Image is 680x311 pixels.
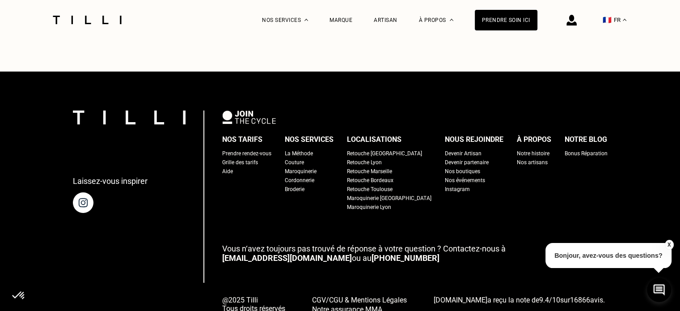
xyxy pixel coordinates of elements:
span: 10 [552,296,560,304]
img: logo Tilli [73,111,186,124]
a: Broderie [285,185,304,194]
span: 9.4 [539,296,549,304]
a: Maroquinerie [GEOGRAPHIC_DATA] [347,194,431,203]
a: Instagram [445,185,470,194]
div: À propos [517,133,551,146]
div: Nous rejoindre [445,133,503,146]
span: / [539,296,560,304]
span: 🇫🇷 [603,16,612,24]
img: page instagram de Tilli une retoucherie à domicile [73,192,93,213]
div: Localisations [347,133,401,146]
a: Retouche Bordeaux [347,176,393,185]
span: 16866 [570,296,590,304]
img: logo Join The Cycle [222,111,276,124]
a: Devenir partenaire [445,158,489,167]
a: Marque [329,17,352,23]
p: Laissez-vous inspirer [73,176,148,186]
a: Aide [222,167,233,176]
a: Devenir Artisan [445,149,481,158]
div: Notre blog [565,133,607,146]
img: icône connexion [566,15,577,26]
a: CGV/CGU & Mentions Légales [312,295,407,304]
button: X [664,240,673,250]
a: Artisan [374,17,397,23]
a: Prendre rendez-vous [222,149,271,158]
a: Retouche Marseille [347,167,392,176]
a: Retouche Lyon [347,158,382,167]
a: Grille des tarifs [222,158,258,167]
img: Menu déroulant [304,19,308,21]
span: [DOMAIN_NAME] [434,296,487,304]
img: Menu déroulant à propos [450,19,453,21]
a: Retouche Toulouse [347,185,393,194]
div: Nos tarifs [222,133,262,146]
a: Retouche [GEOGRAPHIC_DATA] [347,149,422,158]
img: Logo du service de couturière Tilli [50,16,125,24]
a: Prendre soin ici [475,10,537,30]
a: Nos boutiques [445,167,480,176]
a: Cordonnerie [285,176,314,185]
a: La Méthode [285,149,313,158]
span: Vous n‘avez toujours pas trouvé de réponse à votre question ? Contactez-nous à [222,244,506,253]
a: Couture [285,158,304,167]
div: Nos services [285,133,334,146]
span: CGV/CGU & Mentions Légales [312,296,407,304]
a: Bonus Réparation [565,149,608,158]
a: Notre histoire [517,149,549,158]
a: Maroquinerie [285,167,317,176]
a: Nos événements [445,176,485,185]
span: a reçu la note de sur avis. [434,296,605,304]
span: @2025 Tilli [222,296,285,304]
p: ou au [222,244,608,263]
a: [EMAIL_ADDRESS][DOMAIN_NAME] [222,253,352,263]
a: Nos artisans [517,158,548,167]
img: menu déroulant [623,19,626,21]
p: Bonjour, avez-vous des questions? [545,243,672,268]
a: [PHONE_NUMBER] [372,253,439,263]
a: Maroquinerie Lyon [347,203,391,212]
